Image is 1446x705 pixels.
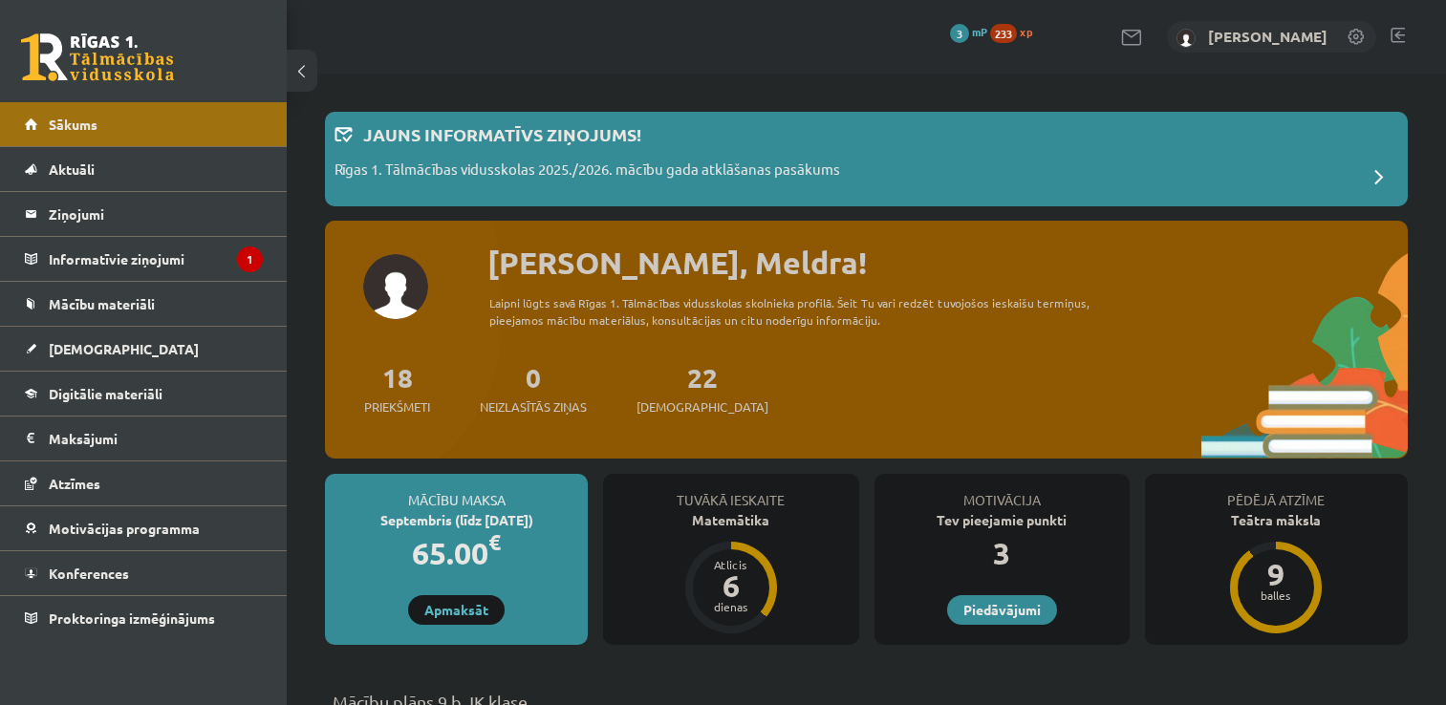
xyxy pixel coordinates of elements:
[49,295,155,312] span: Mācību materiāli
[603,510,858,530] div: Matemātika
[25,102,263,146] a: Sākums
[325,474,588,510] div: Mācību maksa
[25,147,263,191] a: Aktuāli
[21,33,174,81] a: Rīgas 1. Tālmācības vidusskola
[237,246,263,272] i: 1
[25,192,263,236] a: Ziņojumi
[1208,27,1327,46] a: [PERSON_NAME]
[950,24,969,43] span: 3
[364,360,430,417] a: 18Priekšmeti
[25,506,263,550] a: Motivācijas programma
[335,159,840,185] p: Rīgas 1. Tālmācības vidusskolas 2025./2026. mācību gada atklāšanas pasākums
[49,417,263,460] legend: Maksājumi
[1247,589,1305,601] div: balles
[1145,510,1408,636] a: Teātra māksla 9 balles
[408,595,505,625] a: Apmaksāt
[702,559,760,570] div: Atlicis
[364,397,430,417] span: Priekšmeti
[1145,510,1408,530] div: Teātra māksla
[972,24,987,39] span: mP
[990,24,1017,43] span: 233
[25,327,263,371] a: [DEMOGRAPHIC_DATA]
[25,372,263,416] a: Digitālie materiāli
[325,530,588,576] div: 65.00
[49,475,100,492] span: Atzīmes
[874,474,1130,510] div: Motivācija
[603,474,858,510] div: Tuvākā ieskaite
[49,520,200,537] span: Motivācijas programma
[49,565,129,582] span: Konferences
[637,397,768,417] span: [DEMOGRAPHIC_DATA]
[489,294,1139,329] div: Laipni lūgts savā Rīgas 1. Tālmācības vidusskolas skolnieka profilā. Šeit Tu vari redzēt tuvojošo...
[603,510,858,636] a: Matemātika Atlicis 6 dienas
[702,601,760,612] div: dienas
[874,510,1130,530] div: Tev pieejamie punkti
[49,237,263,281] legend: Informatīvie ziņojumi
[49,116,97,133] span: Sākums
[637,360,768,417] a: 22[DEMOGRAPHIC_DATA]
[990,24,1042,39] a: 233 xp
[874,530,1130,576] div: 3
[1176,29,1196,48] img: Meldra Mežvagare
[25,551,263,595] a: Konferences
[488,528,501,556] span: €
[947,595,1057,625] a: Piedāvājumi
[25,461,263,505] a: Atzīmes
[325,510,588,530] div: Septembris (līdz [DATE])
[480,397,587,417] span: Neizlasītās ziņas
[25,596,263,640] a: Proktoringa izmēģinājums
[49,385,162,402] span: Digitālie materiāli
[49,340,199,357] span: [DEMOGRAPHIC_DATA]
[1145,474,1408,510] div: Pēdējā atzīme
[480,360,587,417] a: 0Neizlasītās ziņas
[1247,559,1305,589] div: 9
[25,282,263,326] a: Mācību materiāli
[950,24,987,39] a: 3 mP
[49,192,263,236] legend: Ziņojumi
[25,417,263,460] a: Maksājumi
[49,160,95,178] span: Aktuāli
[335,121,1398,197] a: Jauns informatīvs ziņojums! Rīgas 1. Tālmācības vidusskolas 2025./2026. mācību gada atklāšanas pa...
[49,609,215,627] span: Proktoringa izmēģinājums
[1020,24,1032,39] span: xp
[25,237,263,281] a: Informatīvie ziņojumi1
[363,121,641,147] p: Jauns informatīvs ziņojums!
[702,570,760,601] div: 6
[487,240,1408,286] div: [PERSON_NAME], Meldra!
